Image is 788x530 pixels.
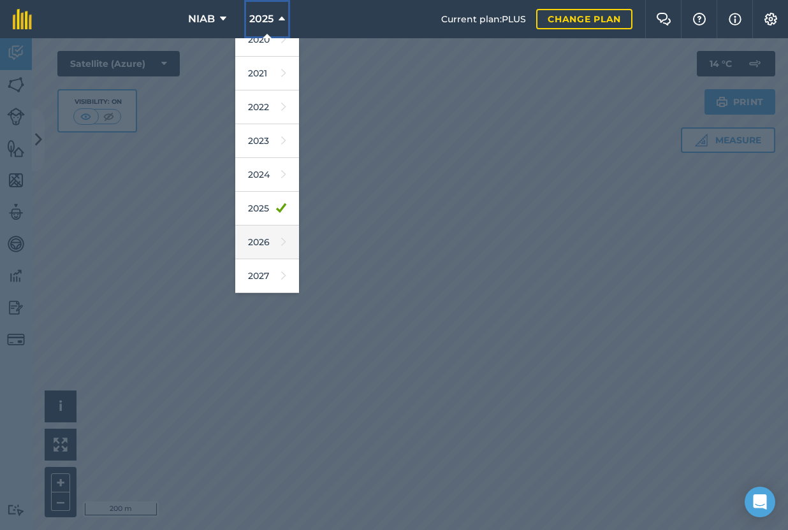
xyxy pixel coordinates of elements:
[729,11,741,27] img: svg+xml;base64,PHN2ZyB4bWxucz0iaHR0cDovL3d3dy53My5vcmcvMjAwMC9zdmciIHdpZHRoPSIxNyIgaGVpZ2h0PSIxNy...
[235,192,299,226] a: 2025
[235,57,299,90] a: 2021
[536,9,632,29] a: Change plan
[13,9,32,29] img: fieldmargin Logo
[235,90,299,124] a: 2022
[656,13,671,25] img: Two speech bubbles overlapping with the left bubble in the forefront
[235,226,299,259] a: 2026
[235,23,299,57] a: 2020
[188,11,215,27] span: NIAB
[235,158,299,192] a: 2024
[235,259,299,293] a: 2027
[235,124,299,158] a: 2023
[763,13,778,25] img: A cog icon
[692,13,707,25] img: A question mark icon
[249,11,274,27] span: 2025
[441,12,526,26] span: Current plan : PLUS
[745,487,775,517] div: Open Intercom Messenger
